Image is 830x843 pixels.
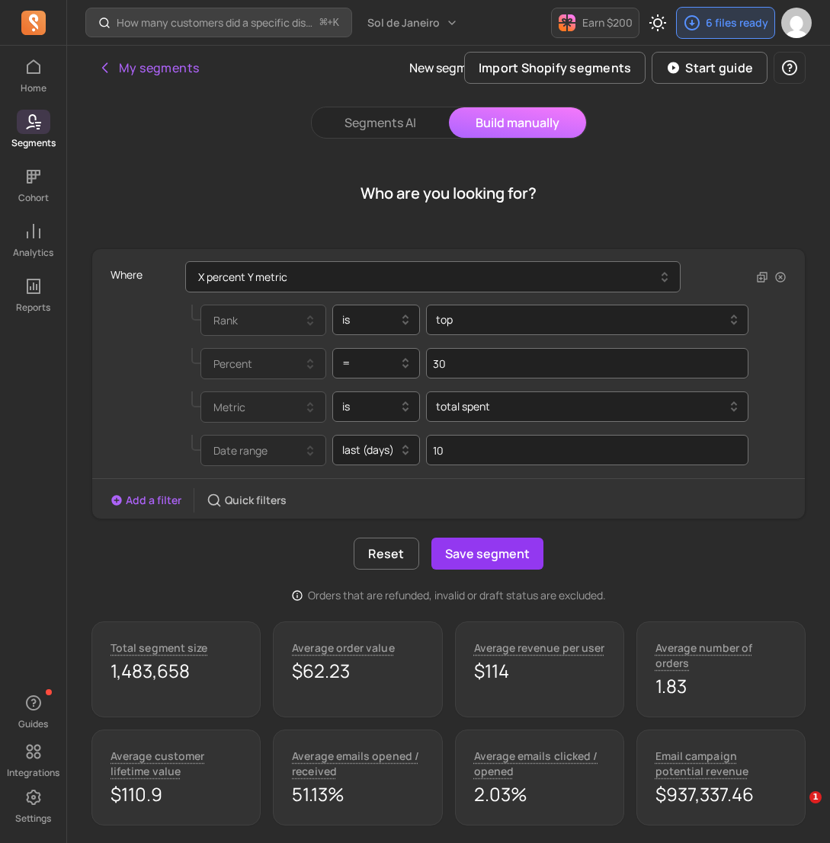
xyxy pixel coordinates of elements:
[652,52,768,84] button: Start guide
[367,15,440,30] span: Sol de Janeiro
[643,8,673,38] button: Toggle dark mode
[13,247,53,259] p: Analytics
[200,435,326,466] button: Date range
[551,8,639,38] button: Earn $200
[225,493,287,508] p: Quick filters
[655,749,787,779] p: Email campaign potential revenue
[431,538,543,570] button: Save segment
[185,261,681,292] button: X percent Y metric
[111,261,143,289] p: Where
[200,348,326,379] button: Percent
[809,791,822,803] span: 1
[111,782,242,806] p: $110.9
[582,15,633,30] p: Earn $200
[200,391,326,423] button: Metric
[354,538,418,570] button: Reset
[781,8,812,38] img: avatar
[207,493,287,508] button: Quick filters
[474,659,605,683] p: $114
[449,107,586,138] button: Build manually
[358,9,467,37] button: Sol de Janeiro
[18,718,48,730] p: Guides
[706,15,768,30] p: 6 files ready
[685,59,753,77] p: Start guide
[409,59,487,77] p: New segment
[292,640,394,656] p: Average order value
[111,493,181,508] button: Add a filter
[21,82,46,94] p: Home
[117,15,314,30] p: How many customers did a specific discount code generate?
[333,17,339,29] kbd: K
[11,137,56,149] p: Segments
[319,14,328,33] kbd: ⌘
[292,782,423,806] p: 51.13%
[655,674,787,698] p: 1.83
[15,813,51,825] p: Settings
[18,192,49,204] p: Cohort
[312,107,449,138] button: Segments AI
[85,8,352,37] button: How many customers did a specific discount code generate?⌘+K
[292,749,423,779] p: Average emails opened / received
[292,659,423,683] p: $62.23
[474,782,605,806] p: 2.03%
[308,588,606,603] p: Orders that are refunded, invalid or draft status are excluded.
[361,183,537,204] h1: Who are you looking for?
[464,52,646,84] button: Import Shopify segments
[676,7,775,39] button: 6 files ready
[655,640,787,671] p: Average number of orders
[200,305,326,336] button: Rank
[426,348,748,378] input: Value for filter clause
[91,53,205,83] button: My segments
[111,749,242,779] p: Average customer lifetime value
[17,688,50,733] button: Guides
[7,767,59,779] p: Integrations
[111,640,207,656] p: Total segment size
[474,640,605,656] p: Average revenue per user
[16,302,50,314] p: Reports
[111,659,242,683] p: 1,483,658
[320,14,339,30] span: +
[474,749,605,779] p: Average emails clicked / opened
[426,435,748,465] input: Value for filter clause
[778,791,815,828] iframe: Intercom live chat
[655,782,787,806] p: $937,337.46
